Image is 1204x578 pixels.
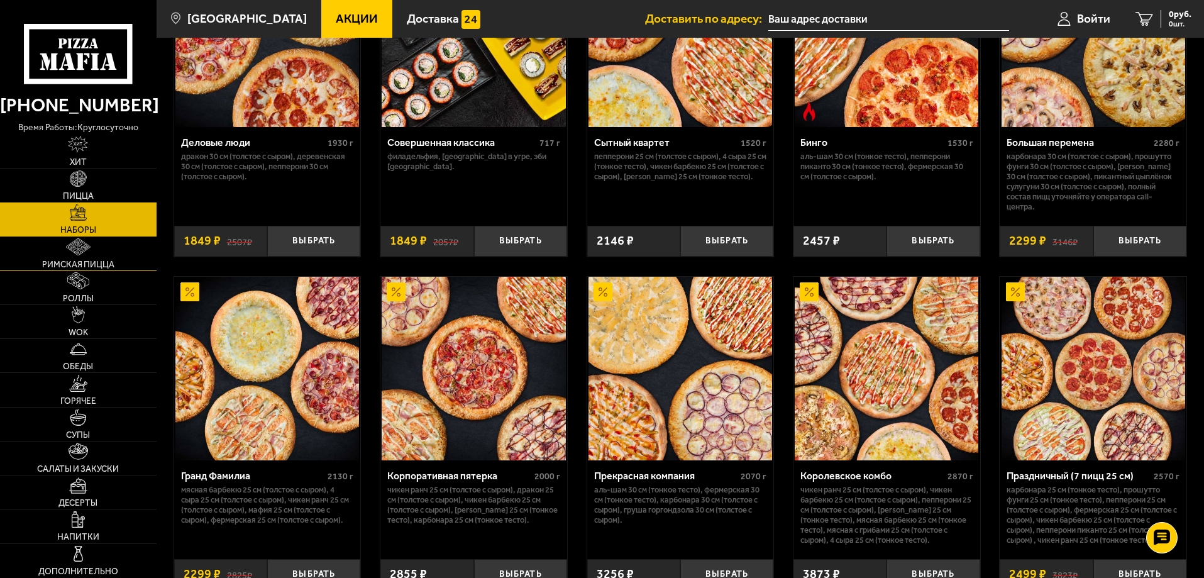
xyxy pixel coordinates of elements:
[1169,20,1191,28] span: 0 шт.
[800,282,819,301] img: Акционный
[60,226,96,235] span: Наборы
[534,471,560,482] span: 2000 г
[800,136,944,148] div: Бинго
[800,485,973,545] p: Чикен Ранч 25 см (толстое с сыром), Чикен Барбекю 25 см (толстое с сыром), Пепперони 25 см (толст...
[387,152,560,172] p: Филадельфия, [GEOGRAPHIC_DATA] в угре, Эби [GEOGRAPHIC_DATA].
[800,470,944,482] div: Королевское комбо
[741,471,766,482] span: 2070 г
[1154,471,1179,482] span: 2570 г
[1154,138,1179,148] span: 2280 г
[886,226,980,257] button: Выбрать
[588,277,772,460] img: Прекрасная компания
[1077,13,1110,25] span: Войти
[174,277,361,460] a: АкционныйГранд Фамилиа
[594,136,738,148] div: Сытный квартет
[181,485,354,525] p: Мясная Барбекю 25 см (толстое с сыром), 4 сыра 25 см (толстое с сыром), Чикен Ранч 25 см (толстое...
[800,152,973,182] p: Аль-Шам 30 см (тонкое тесто), Пепперони Пиканто 30 см (тонкое тесто), Фермерская 30 см (толстое с...
[597,235,634,247] span: 2146 ₽
[1009,235,1046,247] span: 2299 ₽
[267,226,360,257] button: Выбрать
[66,431,90,440] span: Супы
[1006,282,1025,301] img: Акционный
[803,235,840,247] span: 2457 ₽
[1007,470,1151,482] div: Праздничный (7 пицц 25 см)
[594,470,738,482] div: Прекрасная компания
[793,277,980,460] a: АкционныйКоролевское комбо
[180,282,199,301] img: Акционный
[181,136,325,148] div: Деловые люди
[60,397,96,406] span: Горячее
[187,13,307,25] span: [GEOGRAPHIC_DATA]
[594,485,767,525] p: Аль-Шам 30 см (тонкое тесто), Фермерская 30 см (тонкое тесто), Карбонара 30 см (толстое с сыром),...
[63,294,94,303] span: Роллы
[42,260,114,269] span: Римская пицца
[175,277,359,460] img: Гранд Фамилиа
[382,277,565,460] img: Корпоративная пятерка
[37,465,119,474] span: Салаты и закуски
[1169,10,1191,19] span: 0 руб.
[1093,226,1186,257] button: Выбрать
[328,471,353,482] span: 2130 г
[387,470,531,482] div: Корпоративная пятерка
[70,158,87,167] span: Хит
[594,282,612,301] img: Акционный
[947,471,973,482] span: 2870 г
[768,8,1009,31] input: Ваш адрес доставки
[1052,235,1078,247] s: 3146 ₽
[57,533,99,542] span: Напитки
[181,152,354,182] p: Дракон 30 см (толстое с сыром), Деревенская 30 см (толстое с сыром), Пепперони 30 см (толстое с с...
[587,277,774,460] a: АкционныйПрекрасная компания
[594,152,767,182] p: Пепперони 25 см (толстое с сыром), 4 сыра 25 см (тонкое тесто), Чикен Барбекю 25 см (толстое с сы...
[645,13,768,25] span: Доставить по адресу:
[1007,485,1179,545] p: Карбонара 25 см (тонкое тесто), Прошутто Фунги 25 см (тонкое тесто), Пепперони 25 см (толстое с с...
[1002,277,1185,460] img: Праздничный (7 пицц 25 см)
[800,102,819,121] img: Острое блюдо
[63,362,93,371] span: Обеды
[1007,152,1179,212] p: Карбонара 30 см (толстое с сыром), Прошутто Фунги 30 см (толстое с сыром), [PERSON_NAME] 30 см (т...
[1000,277,1186,460] a: АкционныйПраздничный (7 пицц 25 см)
[680,226,773,257] button: Выбрать
[387,136,536,148] div: Совершенная классика
[1007,136,1151,148] div: Большая перемена
[38,567,118,576] span: Дополнительно
[795,277,978,460] img: Королевское комбо
[181,470,325,482] div: Гранд Фамилиа
[474,226,567,257] button: Выбрать
[947,138,973,148] span: 1530 г
[539,138,560,148] span: 717 г
[69,328,88,337] span: WOK
[227,235,252,247] s: 2507 ₽
[184,235,221,247] span: 1849 ₽
[433,235,458,247] s: 2057 ₽
[387,485,560,525] p: Чикен Ранч 25 см (толстое с сыром), Дракон 25 см (толстое с сыром), Чикен Барбекю 25 см (толстое ...
[407,13,459,25] span: Доставка
[63,192,94,201] span: Пицца
[336,13,378,25] span: Акции
[380,277,567,460] a: АкционныйКорпоративная пятерка
[741,138,766,148] span: 1520 г
[328,138,353,148] span: 1930 г
[387,282,406,301] img: Акционный
[58,499,97,508] span: Десерты
[461,10,480,29] img: 15daf4d41897b9f0e9f617042186c801.svg
[390,235,427,247] span: 1849 ₽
